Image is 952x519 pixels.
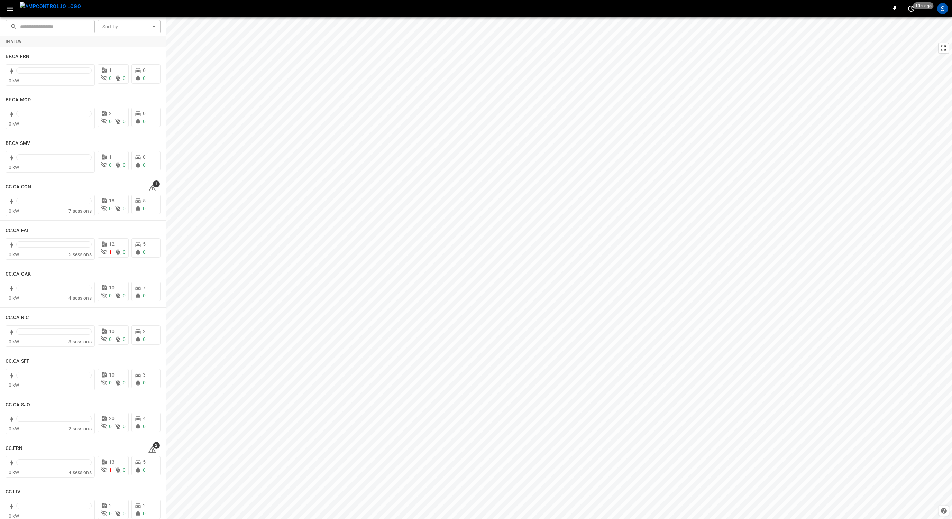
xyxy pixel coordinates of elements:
span: 5 sessions [68,252,92,257]
span: 2 [143,328,146,334]
span: 0 kW [9,339,19,344]
span: 0 [123,206,126,211]
h6: CC.CA.SFF [6,358,29,365]
h6: CC.LIV [6,488,21,496]
span: 0 kW [9,252,19,257]
span: 0 [109,380,112,386]
span: 0 [143,380,146,386]
span: 0 kW [9,165,19,170]
span: 0 [143,424,146,429]
button: set refresh interval [906,3,917,14]
span: 0 [123,75,126,81]
span: 0 [109,119,112,124]
strong: In View [6,39,22,44]
span: 13 [109,459,115,465]
span: 0 [109,75,112,81]
h6: CC.CA.OAK [6,270,31,278]
span: 4 sessions [68,470,92,475]
span: 0 [143,67,146,73]
span: 2 [153,442,160,449]
span: 0 [143,119,146,124]
span: 0 [143,511,146,516]
span: 3 [143,372,146,378]
span: 10 [109,372,115,378]
span: 1 [109,249,112,255]
span: 0 [109,336,112,342]
span: 0 kW [9,208,19,214]
span: 0 [143,75,146,81]
span: 1 [109,467,112,473]
span: 1 [153,180,160,187]
span: 5 [143,198,146,203]
span: 0 [123,293,126,298]
span: 5 [143,459,146,465]
span: 0 kW [9,513,19,519]
span: 3 sessions [68,339,92,344]
span: 7 [143,285,146,290]
span: 4 sessions [68,295,92,301]
span: 10 s ago [913,2,934,9]
h6: CC.CA.CON [6,183,31,191]
span: 18 [109,198,115,203]
span: 0 kW [9,78,19,83]
span: 0 [123,511,126,516]
h6: BF.CA.SMV [6,140,30,147]
span: 2 [143,503,146,508]
span: 0 [143,162,146,168]
h6: CC.CA.SJO [6,401,30,409]
span: 0 [143,249,146,255]
h6: CC.CA.FAI [6,227,28,234]
h6: BF.CA.MOD [6,96,31,104]
span: 0 [143,336,146,342]
span: 0 [143,111,146,116]
span: 0 kW [9,121,19,127]
canvas: Map [166,17,952,519]
span: 0 [123,467,126,473]
span: 2 sessions [68,426,92,432]
span: 0 [143,154,146,160]
h6: CC.FRN [6,445,23,452]
h6: CC.CA.RIC [6,314,29,322]
span: 0 kW [9,295,19,301]
img: ampcontrol.io logo [20,2,81,11]
span: 1 [109,154,112,160]
span: 0 [123,162,126,168]
span: 0 [143,206,146,211]
span: 4 [143,416,146,421]
span: 7 sessions [68,208,92,214]
span: 0 kW [9,382,19,388]
span: 0 [109,424,112,429]
span: 1 [109,67,112,73]
span: 0 [109,162,112,168]
span: 2 [109,111,112,116]
span: 0 [109,293,112,298]
span: 0 [109,206,112,211]
span: 0 kW [9,426,19,432]
h6: BF.CA.FRN [6,53,29,61]
span: 5 [143,241,146,247]
span: 0 kW [9,470,19,475]
span: 0 [109,511,112,516]
div: profile-icon [937,3,948,14]
span: 0 [143,467,146,473]
span: 0 [123,249,126,255]
span: 0 [123,424,126,429]
span: 0 [123,380,126,386]
span: 0 [123,336,126,342]
span: 10 [109,328,115,334]
span: 2 [109,503,112,508]
span: 20 [109,416,115,421]
span: 10 [109,285,115,290]
span: 0 [143,293,146,298]
span: 0 [123,119,126,124]
span: 12 [109,241,115,247]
